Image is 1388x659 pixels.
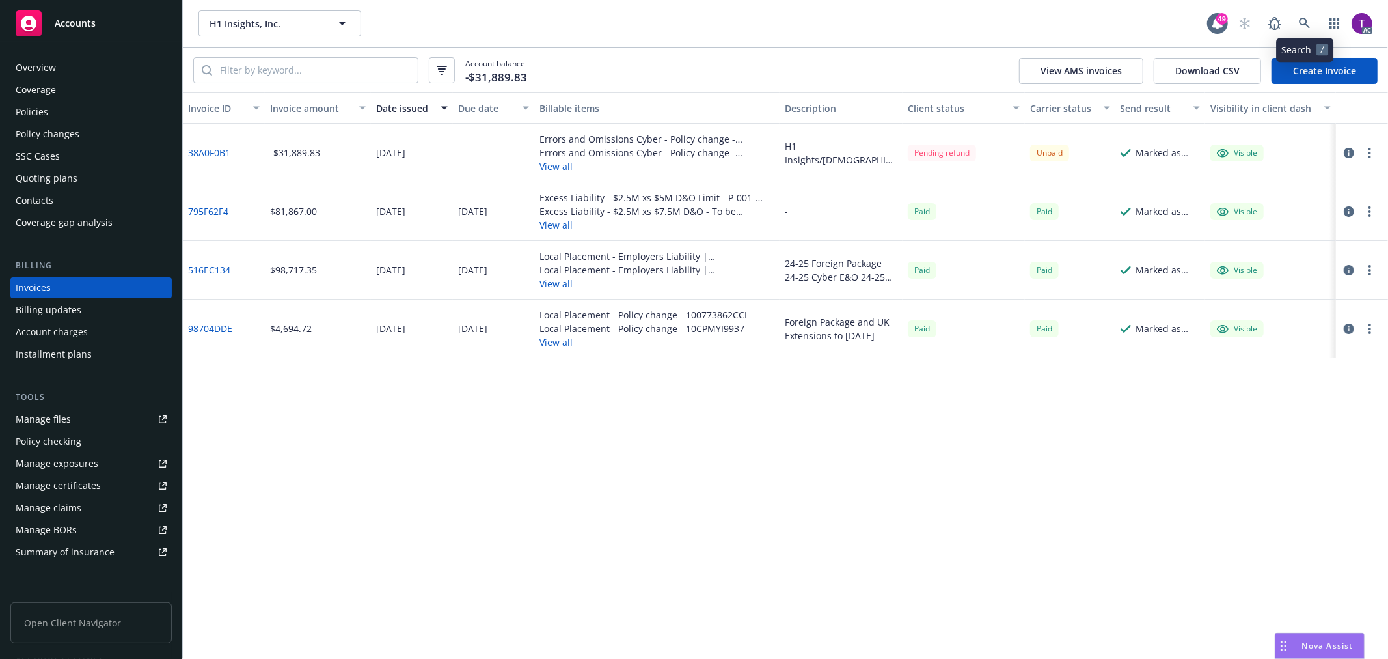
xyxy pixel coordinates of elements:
div: Visible [1217,323,1257,335]
div: Local Placement - Employers Liability | [GEOGRAPHIC_DATA] - 10CPMYI9937 [539,249,774,263]
div: Marked as sent [1136,263,1200,277]
div: Description [785,102,897,115]
div: [DATE] [458,263,487,277]
div: Errors and Omissions Cyber - Policy change - V292BE240601 [539,132,774,146]
a: Quoting plans [10,168,172,189]
div: Tools [10,391,172,404]
a: 516EC134 [188,263,230,277]
div: H1 Insights/[DEMOGRAPHIC_DATA] Data Changes [785,139,897,167]
div: Date issued [376,102,433,115]
div: Manage files [16,409,71,430]
div: Errors and Omissions Cyber - Policy change - 711017707 [539,146,774,160]
div: Coverage gap analysis [16,212,113,233]
div: Paid [1030,320,1059,337]
div: Visible [1217,147,1257,159]
div: [DATE] [458,204,487,218]
div: Manage claims [16,498,81,518]
button: View all [539,218,774,232]
a: Overview [10,57,172,78]
button: Due date [453,92,535,124]
a: Policies [10,102,172,122]
div: Billable items [539,102,774,115]
button: Description [780,92,903,124]
a: Billing updates [10,300,172,320]
a: Manage exposures [10,453,172,474]
div: Invoice ID [188,102,245,115]
div: Marked as sent [1136,322,1200,335]
button: Date issued [371,92,453,124]
div: Analytics hub [10,589,172,602]
button: Send result [1115,92,1205,124]
div: [DATE] [376,146,405,160]
div: Invoice amount [270,102,351,115]
div: [DATE] [376,204,405,218]
a: 795F62F4 [188,204,228,218]
span: H1 Insights, Inc. [210,17,322,31]
span: Nova Assist [1302,640,1354,651]
div: Marked as sent [1136,204,1200,218]
div: Local Placement - Employers Liability | [GEOGRAPHIC_DATA] - Faculty Opinions - 100773862CCI [539,263,774,277]
button: Billable items [534,92,780,124]
div: Policy changes [16,124,79,145]
div: Quoting plans [16,168,77,189]
a: Installment plans [10,344,172,365]
div: 49 [1216,13,1228,25]
div: Due date [458,102,515,115]
a: Search [1292,10,1318,36]
div: Policies [16,102,48,122]
div: Contacts [16,190,53,211]
div: Coverage [16,79,56,100]
span: Accounts [55,18,96,29]
div: Visible [1217,206,1257,217]
a: 38A0F0B1 [188,146,230,160]
div: Visibility in client dash [1210,102,1316,115]
div: Billing [10,259,172,272]
div: Drag to move [1275,634,1292,658]
div: [DATE] [458,322,487,335]
button: Visibility in client dash [1205,92,1336,124]
button: View all [539,160,774,173]
a: Account charges [10,322,172,343]
img: photo [1352,13,1372,34]
div: Excess Liability - $2.5M xs $5M D&O Limit - P-001-001058397-03 [539,191,774,204]
div: Paid [1030,203,1059,219]
div: SSC Cases [16,146,60,167]
div: Paid [908,320,936,337]
div: Manage exposures [16,453,98,474]
div: Billing updates [16,300,81,320]
div: Foreign Package and UK Extensions to [DATE] [785,315,897,343]
svg: Search [202,65,212,76]
span: Paid [908,262,936,278]
div: Pending refund [908,145,976,161]
div: Send result [1121,102,1186,115]
a: Invoices [10,277,172,298]
div: Local Placement - Policy change - 100773862CCI [539,308,747,322]
div: Overview [16,57,56,78]
div: Client status [908,102,1006,115]
button: View all [539,277,774,290]
div: $98,717.35 [270,263,317,277]
div: Paid [908,203,936,219]
span: -$31,889.83 [465,69,527,86]
div: Manage BORs [16,520,77,540]
a: Accounts [10,5,172,42]
div: $81,867.00 [270,204,317,218]
div: Marked as sent [1136,146,1200,160]
a: Policy changes [10,124,172,145]
div: $4,694.72 [270,322,312,335]
a: Summary of insurance [10,542,172,563]
a: Manage BORs [10,520,172,540]
a: Manage claims [10,498,172,518]
div: - [785,204,788,218]
div: Paid [1030,262,1059,278]
a: Coverage gap analysis [10,212,172,233]
div: 24-25 Foreign Package 24-25 Cyber E&O 24-25 Excess Cyber E&O 24-25 UK EL 24-25 International Fee [785,257,897,284]
div: Summary of insurance [16,542,115,563]
button: Carrier status [1025,92,1115,124]
button: Client status [903,92,1026,124]
a: Manage certificates [10,475,172,496]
